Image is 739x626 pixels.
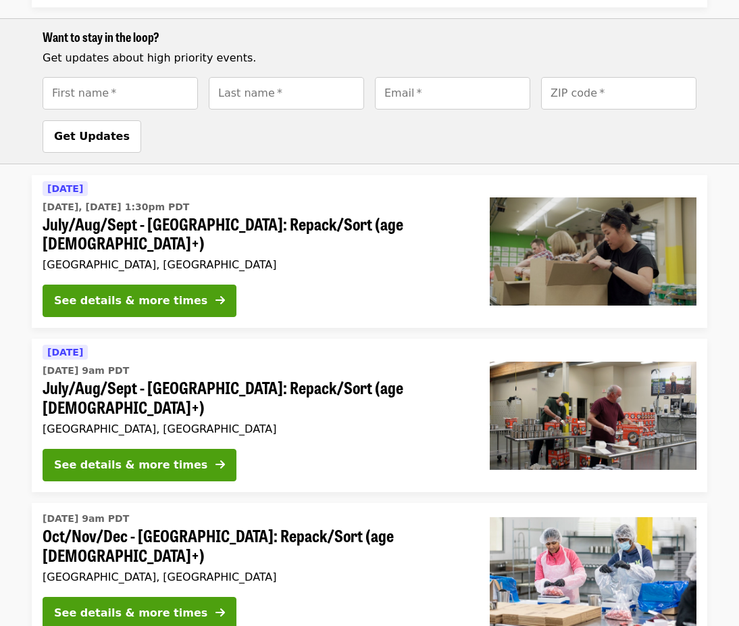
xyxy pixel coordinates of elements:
i: arrow-right icon [215,294,225,307]
img: July/Aug/Sept - Portland: Repack/Sort (age 8+) organized by Oregon Food Bank [490,197,696,306]
div: [GEOGRAPHIC_DATA], [GEOGRAPHIC_DATA] [43,258,468,271]
span: Get Updates [54,130,130,143]
span: Want to stay in the loop? [43,28,159,45]
i: arrow-right icon [215,458,225,471]
div: See details & more times [54,293,207,309]
img: July/Aug/Sept - Portland: Repack/Sort (age 16+) organized by Oregon Food Bank [490,362,696,470]
button: Get Updates [43,120,141,153]
a: See details for "July/Aug/Sept - Portland: Repack/Sort (age 16+)" [32,339,707,492]
span: [DATE] [47,183,83,194]
button: See details & more times [43,285,236,317]
span: July/Aug/Sept - [GEOGRAPHIC_DATA]: Repack/Sort (age [DEMOGRAPHIC_DATA]+) [43,378,468,417]
div: See details & more times [54,457,207,473]
img: Oct/Nov/Dec - Beaverton: Repack/Sort (age 10+) organized by Oregon Food Bank [490,517,696,625]
i: arrow-right icon [215,606,225,619]
div: See details & more times [54,605,207,621]
span: [DATE] [47,347,83,358]
input: [object Object] [541,77,696,110]
div: [GEOGRAPHIC_DATA], [GEOGRAPHIC_DATA] [43,423,468,435]
span: July/Aug/Sept - [GEOGRAPHIC_DATA]: Repack/Sort (age [DEMOGRAPHIC_DATA]+) [43,214,468,254]
div: [GEOGRAPHIC_DATA], [GEOGRAPHIC_DATA] [43,571,468,583]
span: Oct/Nov/Dec - [GEOGRAPHIC_DATA]: Repack/Sort (age [DEMOGRAPHIC_DATA]+) [43,526,468,565]
time: [DATE] 9am PDT [43,512,129,526]
input: [object Object] [43,77,198,110]
span: Get updates about high priority events. [43,51,256,64]
button: See details & more times [43,449,236,481]
a: See details for "July/Aug/Sept - Portland: Repack/Sort (age 8+)" [32,175,707,329]
time: [DATE], [DATE] 1:30pm PDT [43,200,189,214]
input: [object Object] [209,77,364,110]
time: [DATE] 9am PDT [43,364,129,378]
input: [object Object] [375,77,530,110]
